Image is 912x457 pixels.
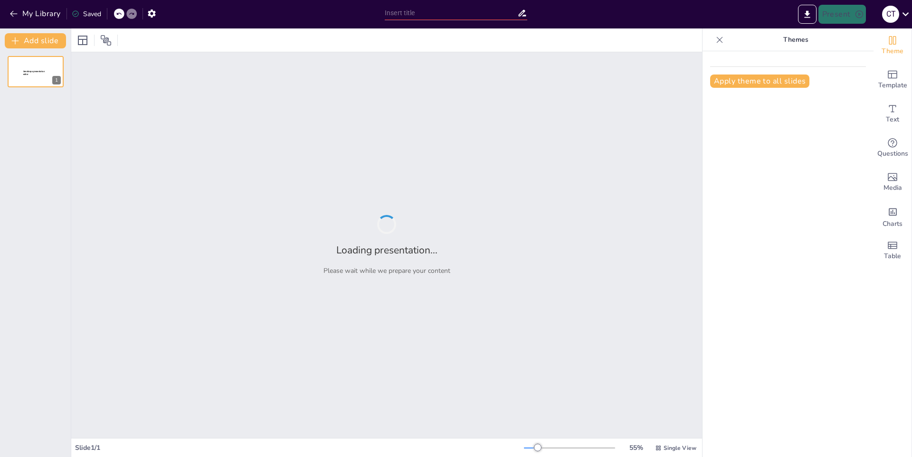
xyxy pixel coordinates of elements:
[874,63,912,97] div: Add ready made slides
[874,165,912,199] div: Add images, graphics, shapes or video
[874,28,912,63] div: Change the overall theme
[385,6,517,20] input: Insert title
[798,5,817,24] button: Export to PowerPoint
[882,6,899,23] div: C T
[882,46,903,56] span: Theme
[52,76,61,84] div: 1
[710,75,809,88] button: Apply theme to all slides
[75,443,524,452] div: Slide 1 / 1
[886,114,899,125] span: Text
[877,149,908,159] span: Questions
[883,183,902,193] span: Media
[874,199,912,233] div: Add charts and graphs
[72,9,101,19] div: Saved
[323,266,450,275] p: Please wait while we prepare your content
[878,80,907,91] span: Template
[727,28,864,51] p: Themes
[874,131,912,165] div: Get real-time input from your audience
[625,443,647,452] div: 55 %
[664,444,696,452] span: Single View
[5,33,66,48] button: Add slide
[23,70,45,75] span: Sendsteps presentation editor
[8,56,64,87] div: 1
[336,243,437,257] h2: Loading presentation...
[818,5,866,24] button: Present
[7,6,65,21] button: My Library
[874,97,912,131] div: Add text boxes
[883,219,902,229] span: Charts
[100,35,112,46] span: Position
[884,251,901,261] span: Table
[75,33,90,48] div: Layout
[874,233,912,268] div: Add a table
[882,5,899,24] button: C T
